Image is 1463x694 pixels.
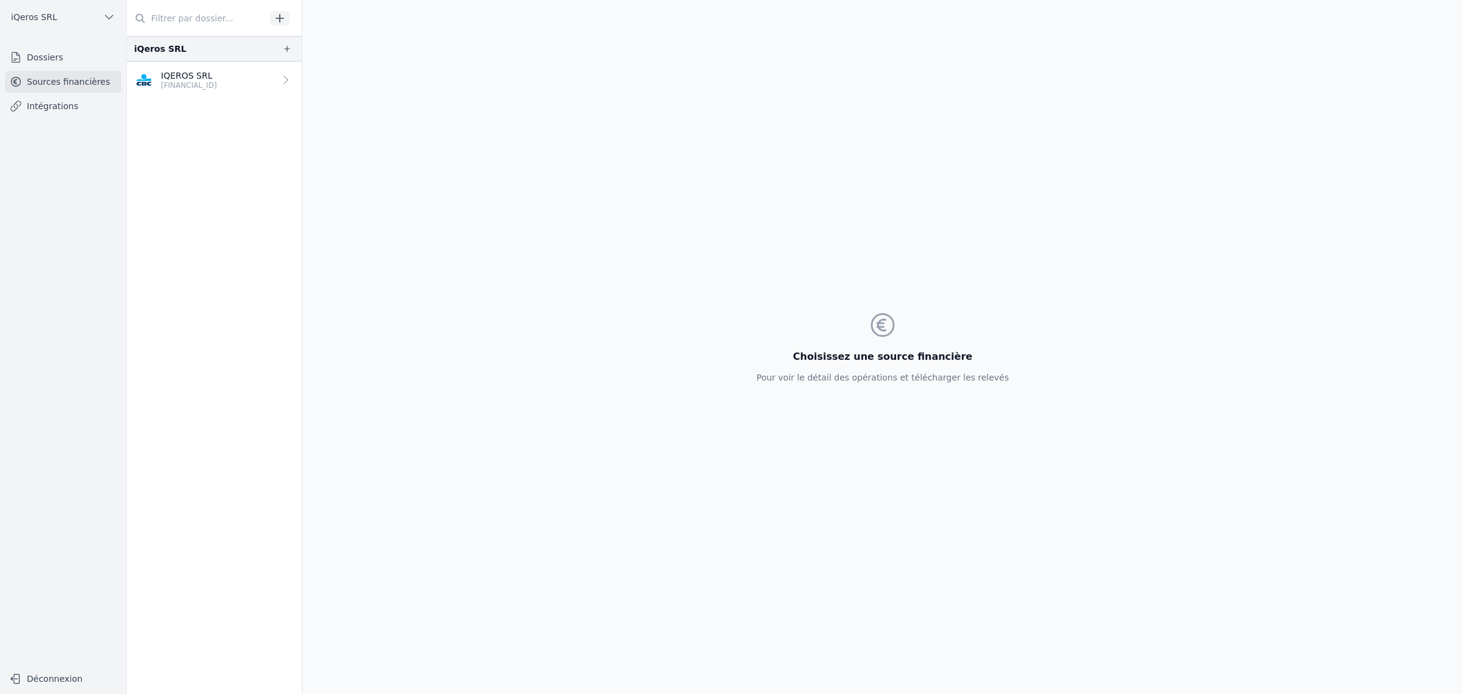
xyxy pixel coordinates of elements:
button: iQeros SRL [5,7,121,27]
input: Filtrer par dossier... [127,7,266,29]
span: iQeros SRL [11,11,57,23]
img: CBC_CREGBEBB.png [134,70,154,90]
a: IQEROS SRL [FINANCIAL_ID] [127,62,302,98]
p: Pour voir le détail des opérations et télécharger les relevés [756,371,1009,384]
a: Intégrations [5,95,121,117]
a: Dossiers [5,46,121,68]
p: [FINANCIAL_ID] [161,80,217,90]
h3: Choisissez une source financière [756,349,1009,364]
p: IQEROS SRL [161,70,217,82]
a: Sources financières [5,71,121,93]
div: iQeros SRL [134,41,187,56]
button: Déconnexion [5,669,121,689]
